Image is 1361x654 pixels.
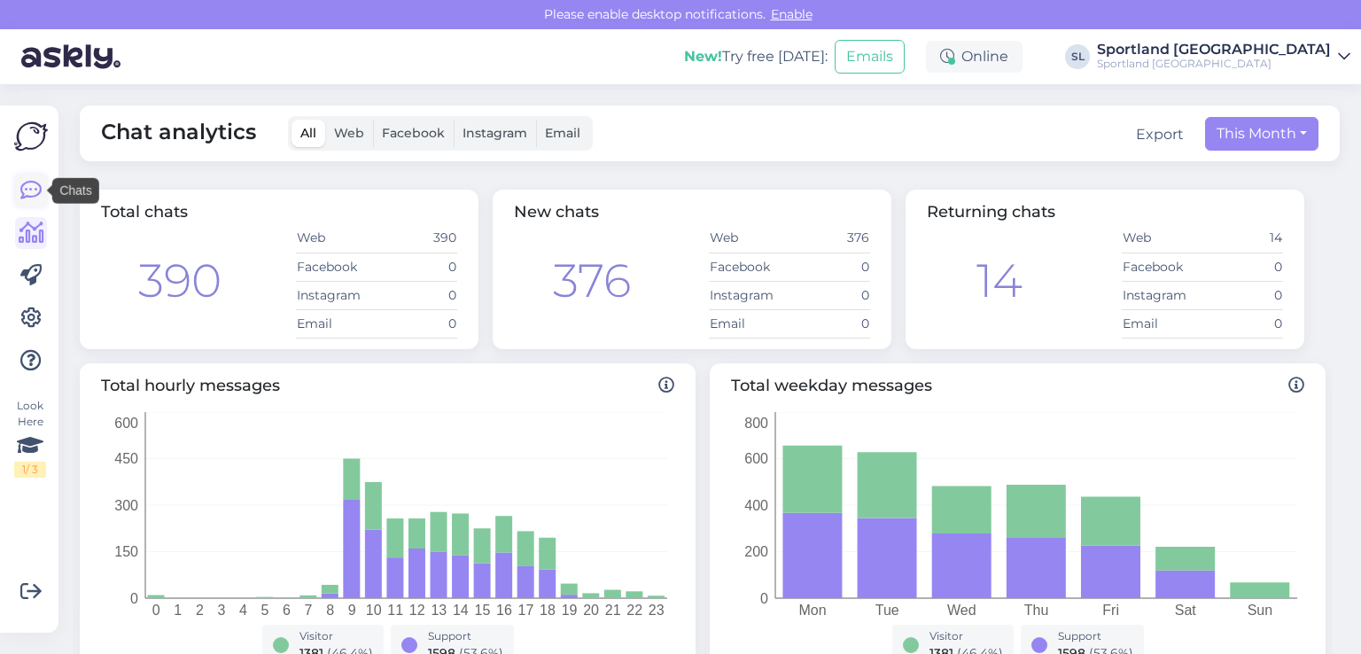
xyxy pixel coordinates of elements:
tspan: 6 [283,603,291,618]
tspan: 3 [217,603,225,618]
div: 390 [138,246,222,315]
tspan: 5 [261,603,269,618]
tspan: 2 [196,603,204,618]
tspan: 4 [239,603,247,618]
div: Visitor [299,628,373,644]
tspan: 0 [130,590,138,605]
td: Web [709,224,789,253]
span: Total weekday messages [731,374,1304,398]
tspan: 12 [409,603,425,618]
tspan: 15 [474,603,490,618]
div: 14 [976,246,1023,315]
tspan: 0 [760,590,768,605]
tspan: 16 [496,603,512,618]
div: Look Here [14,398,46,478]
tspan: Sat [1175,603,1197,618]
div: SL [1065,44,1090,69]
tspan: Fri [1102,603,1119,618]
td: Facebook [709,253,789,281]
tspan: 21 [605,603,621,618]
button: Export [1136,124,1184,145]
tspan: Thu [1024,603,1049,618]
td: 0 [789,281,870,309]
tspan: 23 [649,603,665,618]
span: Email [545,125,580,141]
tspan: 13 [431,603,447,618]
div: Chats [52,178,99,204]
tspan: 0 [152,603,160,618]
tspan: 11 [387,603,403,618]
span: Enable [766,6,818,22]
tspan: 22 [626,603,642,618]
button: Emails [835,40,905,74]
div: Try free [DATE]: [684,46,828,67]
b: New! [684,48,722,65]
tspan: 18 [540,603,556,618]
button: This Month [1205,117,1318,151]
tspan: 600 [744,451,768,466]
tspan: 200 [744,544,768,559]
td: Email [296,309,377,338]
td: Web [1122,224,1202,253]
span: Facebook [382,125,445,141]
td: 0 [1202,281,1283,309]
span: Total chats [101,202,188,222]
tspan: Sun [1248,603,1272,618]
div: 1 / 3 [14,462,46,478]
td: 0 [377,253,457,281]
td: 0 [377,309,457,338]
tspan: Wed [947,603,976,618]
tspan: 20 [583,603,599,618]
tspan: 150 [114,544,138,559]
tspan: 400 [744,497,768,512]
span: Returning chats [927,202,1055,222]
span: Instagram [463,125,527,141]
td: Instagram [709,281,789,309]
td: Facebook [1122,253,1202,281]
tspan: 19 [562,603,578,618]
span: All [300,125,316,141]
td: 376 [789,224,870,253]
div: Visitor [929,628,1003,644]
td: Email [1122,309,1202,338]
div: Online [926,41,1023,73]
tspan: 600 [114,415,138,430]
div: Sportland [GEOGRAPHIC_DATA] [1097,43,1331,57]
tspan: 17 [518,603,534,618]
a: Sportland [GEOGRAPHIC_DATA]Sportland [GEOGRAPHIC_DATA] [1097,43,1350,71]
td: 390 [377,224,457,253]
tspan: 9 [348,603,356,618]
td: Facebook [296,253,377,281]
tspan: 300 [114,497,138,512]
td: 0 [1202,309,1283,338]
div: 376 [553,246,631,315]
td: 14 [1202,224,1283,253]
span: New chats [514,202,599,222]
td: 0 [789,309,870,338]
td: Instagram [1122,281,1202,309]
div: Support [428,628,503,644]
tspan: 800 [744,415,768,430]
tspan: Mon [799,603,827,618]
td: Instagram [296,281,377,309]
img: Askly Logo [14,120,48,153]
tspan: 14 [453,603,469,618]
td: 0 [789,253,870,281]
div: Sportland [GEOGRAPHIC_DATA] [1097,57,1331,71]
tspan: 10 [366,603,382,618]
td: Web [296,224,377,253]
td: Email [709,309,789,338]
span: Chat analytics [101,116,256,151]
td: 0 [377,281,457,309]
tspan: 7 [305,603,313,618]
span: Web [334,125,364,141]
tspan: 8 [326,603,334,618]
tspan: 450 [114,451,138,466]
tspan: 1 [174,603,182,618]
div: Support [1058,628,1133,644]
span: Total hourly messages [101,374,674,398]
tspan: Tue [875,603,899,618]
td: 0 [1202,253,1283,281]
